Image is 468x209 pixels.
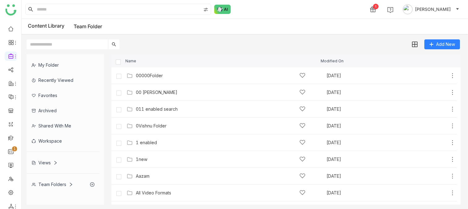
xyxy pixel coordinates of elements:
[321,59,344,63] span: Modified On
[5,4,16,16] img: logo
[327,124,390,128] div: [DATE]
[27,103,99,118] div: Archived
[127,123,133,129] img: Folder
[214,5,231,14] img: ask-buddy-normal.svg
[13,146,16,152] p: 1
[373,4,379,9] div: 1
[127,106,133,112] img: Folder
[74,23,102,29] a: Team Folder
[136,107,178,112] a: 011 enabled search
[136,73,163,78] a: 00000Folder
[327,191,390,195] div: [DATE]
[127,73,133,79] img: Folder
[127,190,133,196] img: Folder
[401,4,461,14] button: [PERSON_NAME]
[424,39,460,49] button: Add New
[27,73,99,88] div: Recently Viewed
[136,123,167,128] a: 0Vishnu Folder
[32,160,58,165] div: Views
[27,57,99,73] div: My Folder
[136,190,171,195] a: All Video Formats
[327,73,390,78] div: [DATE]
[127,173,133,179] img: Folder
[415,6,451,13] span: [PERSON_NAME]
[27,88,99,103] div: Favorites
[327,90,390,95] div: [DATE]
[136,90,177,95] a: 00 [PERSON_NAME]
[327,157,390,162] div: [DATE]
[125,59,136,63] span: Name
[28,23,102,30] div: Content Library
[136,140,157,145] a: 1 enabled
[136,174,149,179] a: Aazam
[127,89,133,96] img: Folder
[327,107,390,111] div: [DATE]
[403,4,413,14] img: avatar
[32,182,73,187] div: Team Folders
[412,42,418,47] img: grid.svg
[203,7,208,12] img: search-type.svg
[12,146,17,151] nz-badge-sup: 1
[327,140,390,145] div: [DATE]
[136,157,147,162] a: 1new
[127,140,133,146] img: Folder
[27,133,99,149] div: Workspace
[127,156,133,162] img: Folder
[387,7,393,13] img: help.svg
[436,41,455,48] span: Add New
[27,118,99,133] div: Shared with me
[327,174,390,178] div: [DATE]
